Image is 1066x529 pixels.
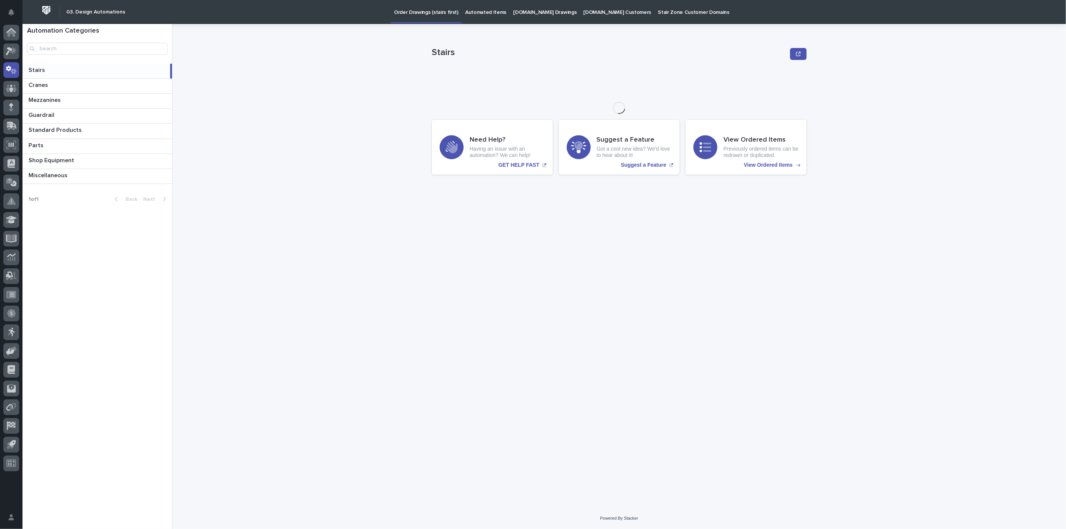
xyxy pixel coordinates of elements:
p: Miscellaneous [28,170,69,179]
a: CranesCranes [22,79,172,94]
p: Having an issue with an automation? We can help! [470,146,545,158]
a: Powered By Stacker [600,516,638,520]
h3: Need Help? [470,136,545,144]
span: Back [121,197,137,202]
p: Suggest a Feature [621,162,666,168]
p: Previously ordered items can be redrawn or duplicated. [723,146,799,158]
a: Shop EquipmentShop Equipment [22,154,172,169]
h1: Automation Categories [27,27,168,35]
p: GET HELP FAST [499,162,539,168]
a: GET HELP FAST [432,120,553,175]
a: View Ordered Items [686,120,807,175]
a: Suggest a Feature [559,120,680,175]
p: Stairs [28,65,46,74]
button: Back [109,196,140,203]
a: MiscellaneousMiscellaneous [22,169,172,184]
a: GuardrailGuardrail [22,109,172,124]
p: 1 of 1 [22,190,45,209]
input: Search [27,43,168,55]
span: Next [143,197,160,202]
a: MezzaninesMezzanines [22,94,172,109]
p: Got a cool new idea? We'd love to hear about it! [597,146,672,158]
p: Guardrail [28,110,56,119]
p: Parts [28,140,45,149]
a: Standard ProductsStandard Products [22,124,172,139]
h3: Suggest a Feature [597,136,672,144]
h3: View Ordered Items [723,136,799,144]
p: View Ordered Items [744,162,793,168]
button: Next [140,196,172,203]
p: Mezzanines [28,95,62,104]
p: Cranes [28,80,49,89]
img: Workspace Logo [39,3,53,17]
a: StairsStairs [22,64,172,79]
a: PartsParts [22,139,172,154]
div: Notifications [9,9,19,21]
h2: 03. Design Automations [66,9,125,15]
p: Standard Products [28,125,83,134]
button: Notifications [3,4,19,20]
p: Shop Equipment [28,155,76,164]
p: Stairs [432,47,787,58]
